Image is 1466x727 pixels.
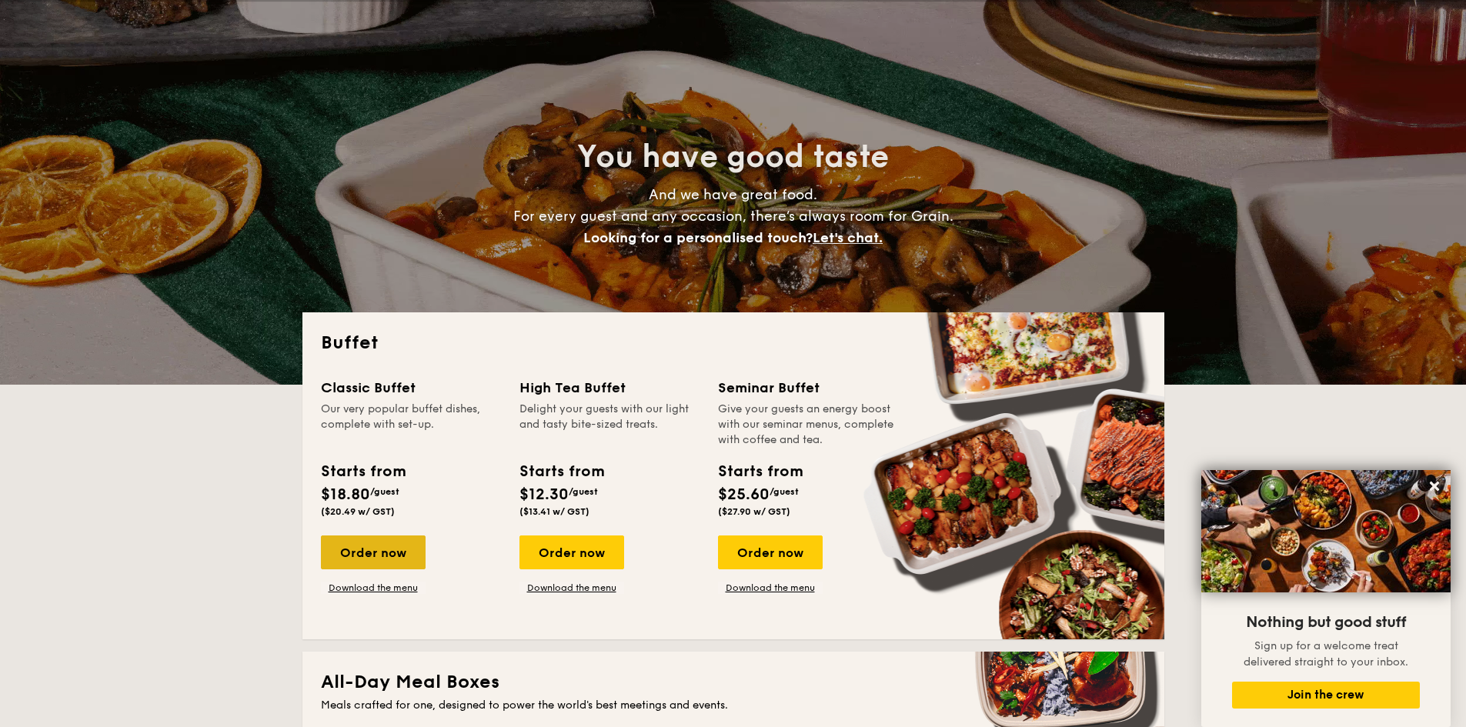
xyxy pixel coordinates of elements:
span: $18.80 [321,485,370,504]
a: Download the menu [321,582,426,594]
div: Delight your guests with our light and tasty bite-sized treats. [519,402,700,448]
button: Join the crew [1232,682,1420,709]
div: Order now [519,535,624,569]
div: Starts from [718,460,802,483]
img: DSC07876-Edit02-Large.jpeg [1201,470,1451,592]
span: Sign up for a welcome treat delivered straight to your inbox. [1244,639,1408,669]
span: $12.30 [519,485,569,504]
a: Download the menu [718,582,823,594]
span: $25.60 [718,485,770,504]
span: Nothing but good stuff [1246,613,1406,632]
span: You have good taste [577,138,889,175]
span: ($20.49 w/ GST) [321,506,395,517]
a: Download the menu [519,582,624,594]
div: Starts from [519,460,603,483]
span: /guest [370,486,399,497]
div: Starts from [321,460,405,483]
h2: All-Day Meal Boxes [321,670,1146,695]
div: Seminar Buffet [718,377,898,399]
span: ($13.41 w/ GST) [519,506,589,517]
div: Meals crafted for one, designed to power the world's best meetings and events. [321,698,1146,713]
span: /guest [569,486,598,497]
span: /guest [770,486,799,497]
div: Order now [718,535,823,569]
div: Order now [321,535,426,569]
span: And we have great food. For every guest and any occasion, there’s always room for Grain. [513,186,953,246]
div: Give your guests an energy boost with our seminar menus, complete with coffee and tea. [718,402,898,448]
span: ($27.90 w/ GST) [718,506,790,517]
span: Let's chat. [813,229,883,246]
button: Close [1422,474,1447,499]
div: Our very popular buffet dishes, complete with set-up. [321,402,501,448]
div: Classic Buffet [321,377,501,399]
h2: Buffet [321,331,1146,355]
div: High Tea Buffet [519,377,700,399]
span: Looking for a personalised touch? [583,229,813,246]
